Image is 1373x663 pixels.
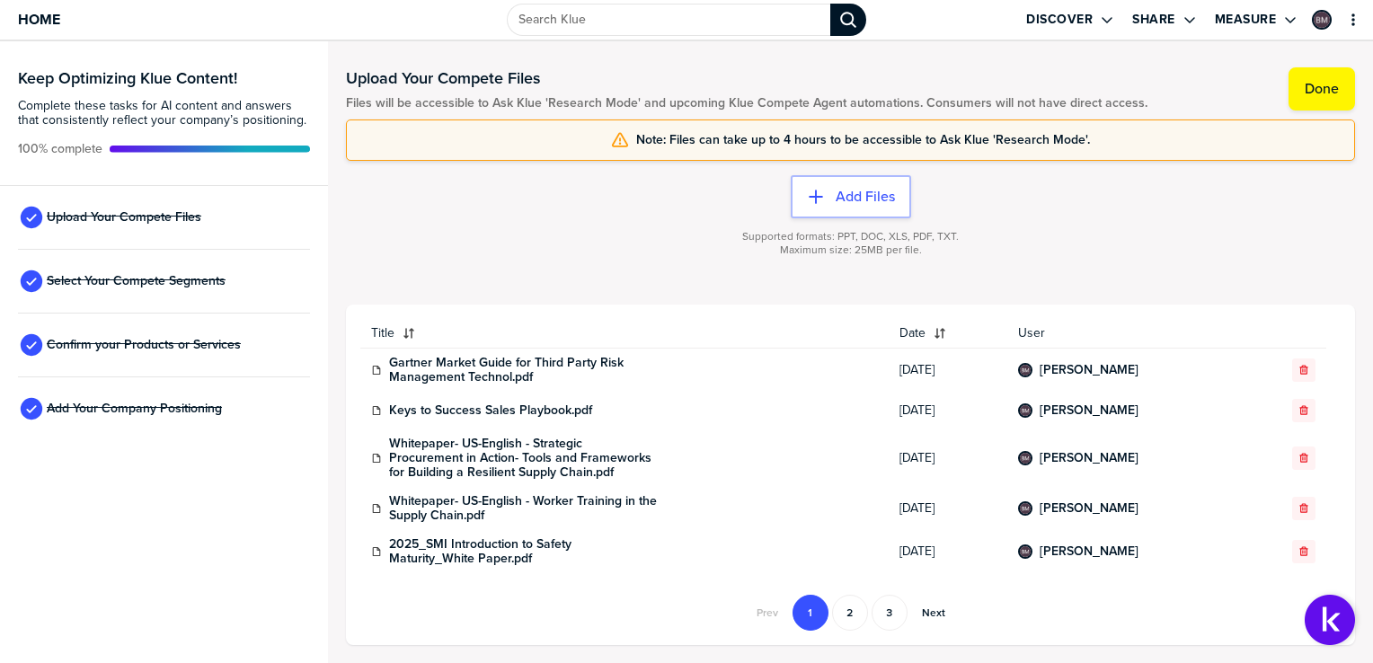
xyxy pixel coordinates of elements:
[47,274,226,288] span: Select Your Compete Segments
[18,99,310,128] span: Complete these tasks for AI content and answers that consistently reflect your company’s position...
[1314,12,1330,28] img: 773b312f6bb182941ae6a8f00171ac48-sml.png
[389,437,659,480] a: Whitepaper- US-English - Strategic Procurement in Action- Tools and Frameworks for Building a Res...
[889,319,1007,348] button: Date
[371,326,394,340] span: Title
[1018,363,1032,377] div: Barb Mard
[911,595,956,631] button: Go to next page
[899,451,997,465] span: [DATE]
[830,4,866,36] div: Search Klue
[360,319,889,348] button: Title
[346,96,1147,110] span: Files will be accessible to Ask Klue 'Research Mode' and upcoming Klue Compete Agent automations....
[1026,12,1093,28] label: Discover
[899,544,997,559] span: [DATE]
[899,326,926,340] span: Date
[1312,10,1332,30] div: Barb Mard
[742,230,959,243] span: Supported formats: PPT, DOC, XLS, PDF, TXT.
[1040,544,1138,559] a: [PERSON_NAME]
[346,67,1147,89] h1: Upload Your Compete Files
[1305,80,1339,98] label: Done
[1018,326,1239,340] span: User
[744,595,958,631] nav: Pagination Navigation
[1020,405,1031,416] img: 773b312f6bb182941ae6a8f00171ac48-sml.png
[1310,8,1333,31] a: Edit Profile
[1040,501,1138,516] a: [PERSON_NAME]
[1018,403,1032,418] div: Barb Mard
[832,595,868,631] button: Go to page 2
[872,595,908,631] button: Go to page 3
[1018,501,1032,516] div: Barb Mard
[1020,503,1031,514] img: 773b312f6bb182941ae6a8f00171ac48-sml.png
[47,338,241,352] span: Confirm your Products or Services
[1215,12,1277,28] label: Measure
[389,494,659,523] a: Whitepaper- US-English - Worker Training in the Supply Chain.pdf
[899,501,997,516] span: [DATE]
[791,175,911,218] button: Add Files
[18,142,102,156] span: Active
[636,133,1090,147] span: Note: Files can take up to 4 hours to be accessible to Ask Klue 'Research Mode'.
[1289,67,1355,110] button: Done
[1020,365,1031,376] img: 773b312f6bb182941ae6a8f00171ac48-sml.png
[18,12,60,27] span: Home
[1020,546,1031,557] img: 773b312f6bb182941ae6a8f00171ac48-sml.png
[746,595,789,631] button: Go to previous page
[389,403,592,418] a: Keys to Success Sales Playbook.pdf
[1132,12,1175,28] label: Share
[389,537,659,566] a: 2025_SMI Introduction to Safety Maturity_White Paper.pdf
[18,70,310,86] h3: Keep Optimizing Klue Content!
[1018,544,1032,559] div: Barb Mard
[1040,451,1138,465] a: [PERSON_NAME]
[1040,403,1138,418] a: [PERSON_NAME]
[1305,595,1355,645] button: Open Support Center
[1018,451,1032,465] div: Barb Mard
[899,363,997,377] span: [DATE]
[780,243,922,257] span: Maximum size: 25MB per file.
[836,188,895,206] label: Add Files
[1040,363,1138,377] a: [PERSON_NAME]
[47,210,201,225] span: Upload Your Compete Files
[47,402,222,416] span: Add Your Company Positioning
[507,4,830,36] input: Search Klue
[899,403,997,418] span: [DATE]
[389,356,659,385] a: Gartner Market Guide for Third Party Risk Management Technol.pdf
[1020,453,1031,464] img: 773b312f6bb182941ae6a8f00171ac48-sml.png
